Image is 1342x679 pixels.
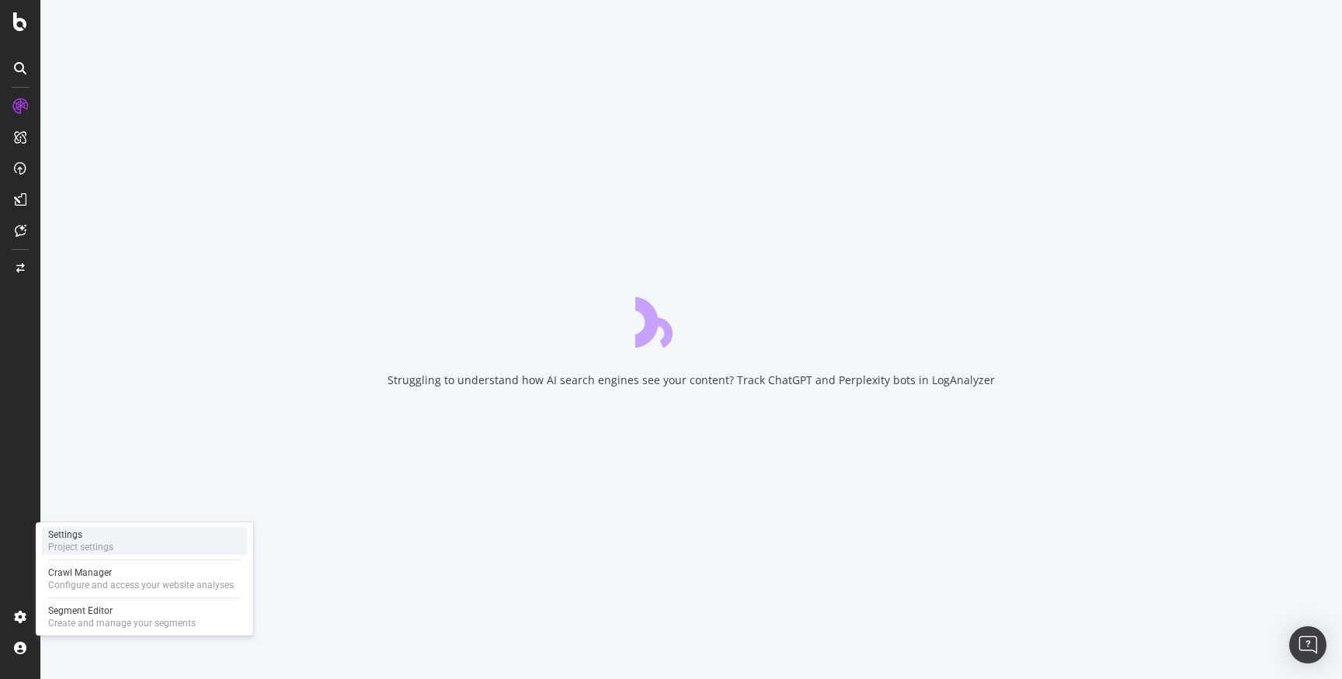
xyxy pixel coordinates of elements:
a: SettingsProject settings [42,527,247,555]
div: animation [635,292,747,348]
div: Project settings [48,541,113,553]
div: Open Intercom Messenger [1289,626,1326,663]
a: Segment EditorCreate and manage your segments [42,603,247,631]
div: Crawl Manager [48,566,234,579]
div: Settings [48,528,113,541]
div: Segment Editor [48,605,196,617]
a: Crawl ManagerConfigure and access your website analyses [42,565,247,593]
div: Struggling to understand how AI search engines see your content? Track ChatGPT and Perplexity bot... [388,372,995,388]
div: Configure and access your website analyses [48,579,234,591]
div: Create and manage your segments [48,617,196,629]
